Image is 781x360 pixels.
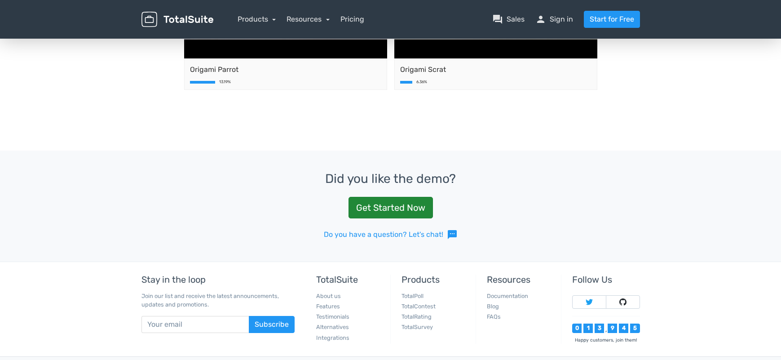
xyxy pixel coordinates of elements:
h5: Resources [487,275,554,284]
a: Products [238,15,276,23]
div: 1 [583,324,593,333]
button: Subscribe [249,316,295,333]
div: , [604,327,608,333]
a: Alternatives [316,324,349,330]
a: Resources [287,15,330,23]
input: Your email [141,316,249,333]
h5: Stay in the loop [141,275,295,284]
div: 21.04% [444,210,458,214]
img: TotalSuite for WordPress [141,12,213,27]
h5: Follow Us [572,275,640,284]
div: 0 [572,324,582,333]
a: TotalPoll [402,293,424,299]
a: Pricing [340,14,364,25]
img: hqdefault.jpg [394,36,597,188]
a: Integrations [316,334,349,341]
img: Follow TotalSuite on Github [619,298,627,306]
div: 3 [595,324,604,333]
a: Documentation [487,293,528,299]
a: Blog [487,303,499,310]
h3: Did you like the demo? [22,172,759,186]
a: About us [316,293,341,299]
h5: Products [402,275,469,284]
a: Testimonials [316,313,349,320]
a: FAQs [487,313,501,320]
a: TotalContest [402,303,436,310]
a: Start for Free [584,11,640,28]
div: 4 [619,324,628,333]
a: Do you have a question? Let's chat!sms [324,229,458,240]
a: question_answerSales [492,14,525,25]
h5: TotalSuite [316,275,384,284]
p: Join our list and receive the latest announcements, updates and promotions. [141,292,295,309]
div: 22.45% [237,210,250,214]
a: Get Started Now [349,197,433,218]
a: Features [316,303,340,310]
span: question_answer [492,14,503,25]
img: hqdefault.jpg [184,36,387,188]
a: TotalSurvey [402,324,433,330]
span: Origami Giraffe [400,194,591,205]
a: personSign in [535,14,573,25]
div: 9 [608,324,617,333]
a: TotalRating [402,313,432,320]
div: 5 [630,324,640,333]
span: person [535,14,546,25]
span: sms [447,229,458,240]
p: The best origami video ever? [184,18,597,29]
img: Follow TotalSuite on Twitter [586,298,593,306]
span: Origami Money Cat [190,194,381,205]
div: Happy customers, join them! [572,337,640,343]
